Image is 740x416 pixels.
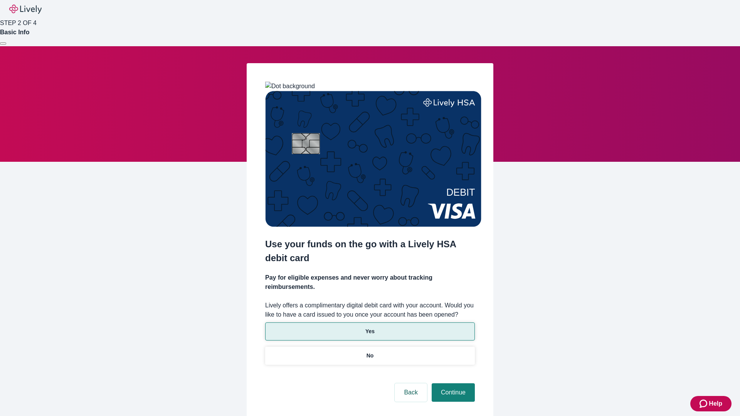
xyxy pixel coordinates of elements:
[265,91,481,227] img: Debit card
[367,352,374,360] p: No
[700,399,709,408] svg: Zendesk support icon
[265,301,475,319] label: Lively offers a complimentary digital debit card with your account. Would you like to have a card...
[265,82,315,91] img: Dot background
[395,383,427,402] button: Back
[265,273,475,292] h4: Pay for eligible expenses and never worry about tracking reimbursements.
[265,322,475,341] button: Yes
[690,396,732,411] button: Zendesk support iconHelp
[709,399,722,408] span: Help
[9,5,42,14] img: Lively
[265,237,475,265] h2: Use your funds on the go with a Lively HSA debit card
[432,383,475,402] button: Continue
[365,327,375,335] p: Yes
[265,347,475,365] button: No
